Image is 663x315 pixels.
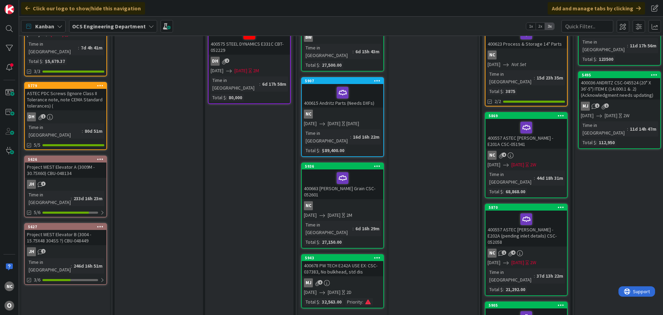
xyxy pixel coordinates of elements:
div: Time in [GEOGRAPHIC_DATA] [488,170,534,186]
div: Total $ [581,139,596,146]
span: 4 [502,152,506,157]
span: : [319,298,320,306]
div: 400678 PW TECH E242A USE EX: CSC-037383, No bulkhead, std dis [302,261,383,276]
img: Visit kanbanzone.com [4,4,14,14]
div: 400623 Process & Storage 14" Parts [486,25,567,48]
span: : [71,262,72,270]
span: [DATE] [304,212,317,219]
div: ASTEC PDC Screws (Ignore Class II Tolerance note, note CEMA Standard tolerances) ( [25,89,106,110]
div: 80d 51m [83,127,104,135]
div: 11d 17h 56m [628,42,658,49]
div: JH [25,180,106,189]
div: 5869 [486,113,567,119]
div: 400575 STEEL DYNAMICS E331C CBT-052229 [209,25,290,55]
div: 5943400678 PW TECH E242A USE EX: CSC-037383, No bulkhead, std dis [302,255,383,276]
div: 400615 Andritz Parts (Needs DXFs) [302,84,383,108]
div: 2M [253,67,259,74]
span: : [534,174,535,182]
div: Project WEST Elevator A (3009M - 30.75X60) CBU-048134 [25,163,106,178]
div: 5936 [305,164,383,169]
div: NC [488,151,497,160]
div: 5779 [25,83,106,89]
div: 5870400557 ASTEC [PERSON_NAME] - E202A (pending inlet details) CSC-052058 [486,204,567,247]
div: JH [27,247,36,256]
span: : [596,55,597,63]
span: : [503,286,504,293]
div: 5936400663 [PERSON_NAME] Grain CSC-052601 [302,163,383,199]
span: : [350,133,351,141]
div: 15d 23h 35m [535,74,565,82]
span: : [503,188,504,195]
div: 5495400036 ANDRITZ CSC-045524 (20" X 36'-5") ITEM E (14.000.1 & .2) (Acknowledgment needs updating) [579,72,660,100]
div: DH [27,112,36,121]
div: JH [27,180,36,189]
span: Kanban [35,22,54,30]
div: 5936 [302,163,383,169]
div: NC [302,201,383,210]
div: 2W [530,259,536,266]
div: Time in [GEOGRAPHIC_DATA] [304,44,353,59]
span: : [627,125,628,133]
div: Add and manage tabs by clicking [548,2,645,15]
div: 5943 [305,256,383,260]
div: Total $ [581,55,596,63]
div: DH [209,57,290,66]
span: Support [15,1,31,9]
div: $89,400.00 [320,147,346,154]
span: : [534,74,535,82]
div: NC [486,249,567,258]
div: 400557 ASTEC [PERSON_NAME] - E202A (pending inlet details) CSC-052058 [486,211,567,247]
div: 5907400615 Andritz Parts (Needs DXFs) [302,78,383,108]
span: : [353,48,354,55]
div: NC [4,281,14,291]
span: : [82,127,83,135]
div: 400663 [PERSON_NAME] Grain CSC-052601 [302,169,383,199]
input: Quick Filter... [561,20,613,33]
div: Total $ [304,147,319,154]
span: 5/5 [34,141,40,149]
span: : [319,61,320,69]
span: : [353,225,354,232]
div: 5869 [489,113,567,118]
div: Total $ [304,298,319,306]
span: 3 [41,182,46,186]
span: 2/2 [494,98,501,105]
div: 27,150.00 [320,238,343,246]
div: Total $ [304,238,319,246]
span: : [259,80,260,88]
div: 44d 18h 31m [535,174,565,182]
div: DH [25,112,106,121]
div: Time in [GEOGRAPHIC_DATA] [304,221,353,236]
span: : [503,87,504,95]
span: : [226,94,227,101]
span: [DATE] [328,120,340,127]
div: 2W [623,112,630,119]
div: 5779 [28,83,106,88]
div: Time in [GEOGRAPHIC_DATA] [488,70,534,85]
div: Time in [GEOGRAPHIC_DATA] [211,76,259,92]
span: [DATE] [488,259,500,266]
span: : [534,272,535,280]
div: Total $ [27,57,42,65]
div: 7d 4h 41m [79,44,104,52]
span: [DATE] [304,289,317,296]
div: BW [304,33,313,42]
div: 246d 16h 51m [72,262,104,270]
span: [DATE] [511,259,524,266]
span: 1 [41,114,46,119]
span: 2x [536,23,545,30]
div: Time in [GEOGRAPHIC_DATA] [27,258,71,274]
span: 1 [595,103,599,108]
span: [DATE] [605,112,617,119]
span: : [78,44,79,52]
span: 2 [41,249,46,253]
div: 6d 16h 29m [354,225,381,232]
div: MJ [302,278,383,287]
div: 5870 [486,204,567,211]
span: 2 [225,58,229,63]
div: 11d 14h 47m [628,125,658,133]
div: Time in [GEOGRAPHIC_DATA] [27,191,71,206]
span: [DATE] [328,212,340,219]
span: [DATE] [581,112,594,119]
span: [DATE] [234,67,247,74]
